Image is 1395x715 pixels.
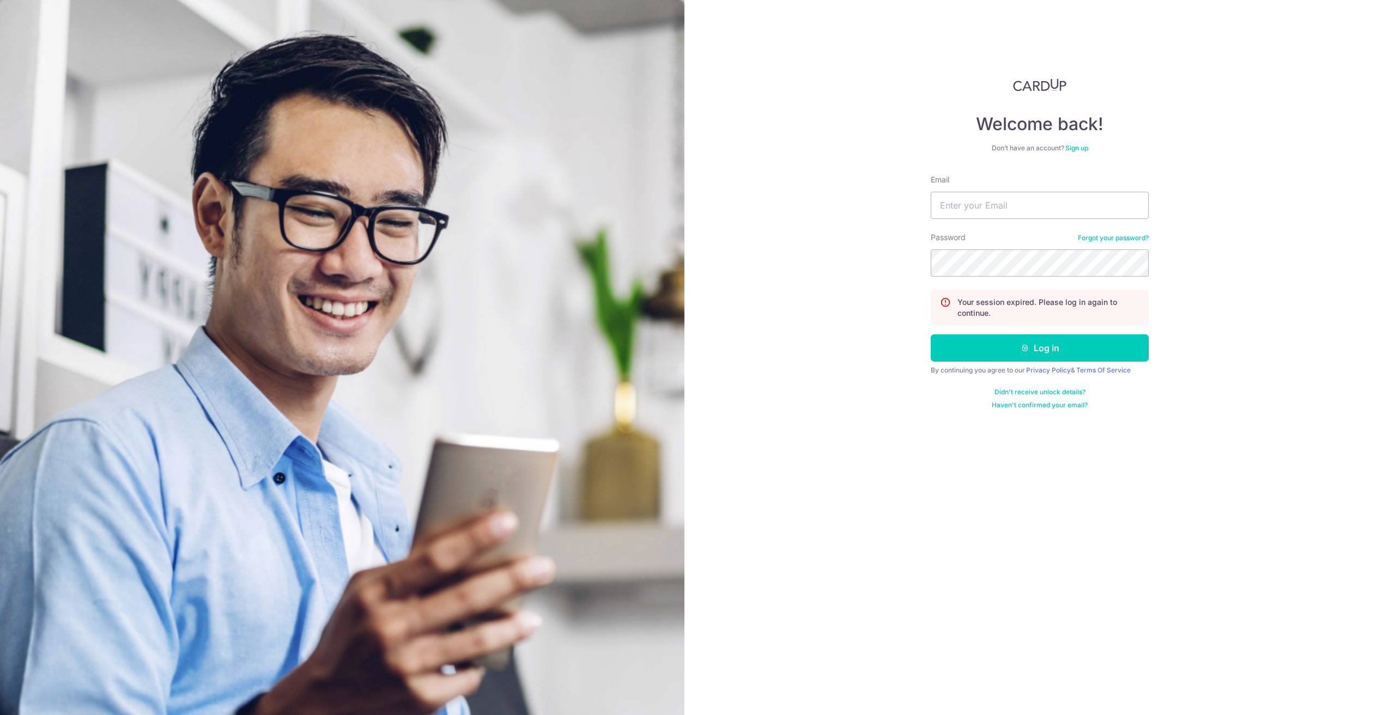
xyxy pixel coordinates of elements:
a: Didn't receive unlock details? [994,388,1085,396]
img: CardUp Logo [1013,78,1066,91]
div: By continuing you agree to our & [931,366,1149,375]
p: Your session expired. Please log in again to continue. [957,297,1139,319]
h4: Welcome back! [931,113,1149,135]
a: Privacy Policy [1026,366,1071,374]
button: Log in [931,334,1149,362]
a: Forgot your password? [1078,234,1149,242]
input: Enter your Email [931,192,1149,219]
label: Email [931,174,949,185]
a: Sign up [1065,144,1088,152]
a: Haven't confirmed your email? [992,401,1088,410]
label: Password [931,232,966,243]
div: Don’t have an account? [931,144,1149,152]
a: Terms Of Service [1076,366,1131,374]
